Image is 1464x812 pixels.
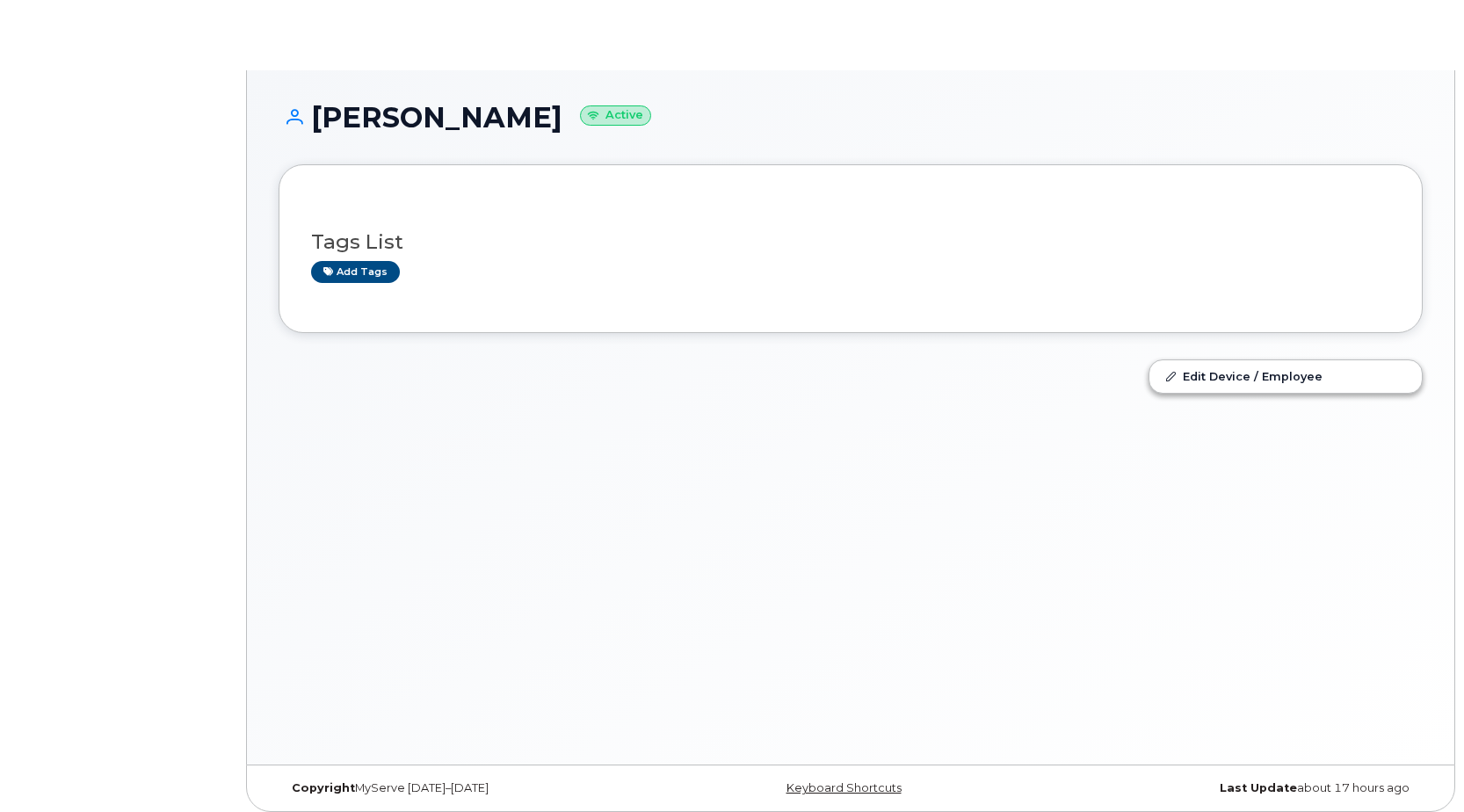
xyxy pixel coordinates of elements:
small: Active [580,105,651,126]
div: MyServe [DATE]–[DATE] [279,781,660,795]
a: Edit Device / Employee [1149,360,1422,392]
a: Keyboard Shortcuts [786,781,902,794]
h3: Tags List [311,231,1390,253]
a: Add tags [311,261,400,283]
h1: [PERSON_NAME] [279,102,1423,133]
strong: Last Update [1220,781,1297,794]
strong: Copyright [292,781,355,794]
div: about 17 hours ago [1041,781,1423,795]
